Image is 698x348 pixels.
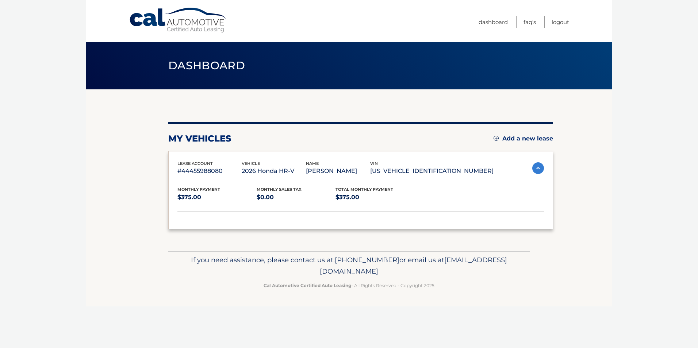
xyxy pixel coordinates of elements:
[523,16,536,28] a: FAQ's
[168,133,231,144] h2: my vehicles
[242,161,260,166] span: vehicle
[173,282,525,289] p: - All Rights Reserved - Copyright 2025
[494,135,553,142] a: Add a new lease
[306,161,319,166] span: name
[335,187,393,192] span: Total Monthly Payment
[264,283,351,288] strong: Cal Automotive Certified Auto Leasing
[177,166,242,176] p: #44455988080
[129,7,227,33] a: Cal Automotive
[168,59,245,72] span: Dashboard
[173,254,525,278] p: If you need assistance, please contact us at: or email us at
[177,161,213,166] span: lease account
[552,16,569,28] a: Logout
[177,192,257,202] p: $375.00
[532,162,544,174] img: accordion-active.svg
[335,192,415,202] p: $375.00
[257,187,302,192] span: Monthly sales Tax
[306,166,370,176] p: [PERSON_NAME]
[370,166,494,176] p: [US_VEHICLE_IDENTIFICATION_NUMBER]
[370,161,378,166] span: vin
[335,256,399,264] span: [PHONE_NUMBER]
[177,187,220,192] span: Monthly Payment
[479,16,508,28] a: Dashboard
[257,192,336,202] p: $0.00
[494,136,499,141] img: add.svg
[242,166,306,176] p: 2026 Honda HR-V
